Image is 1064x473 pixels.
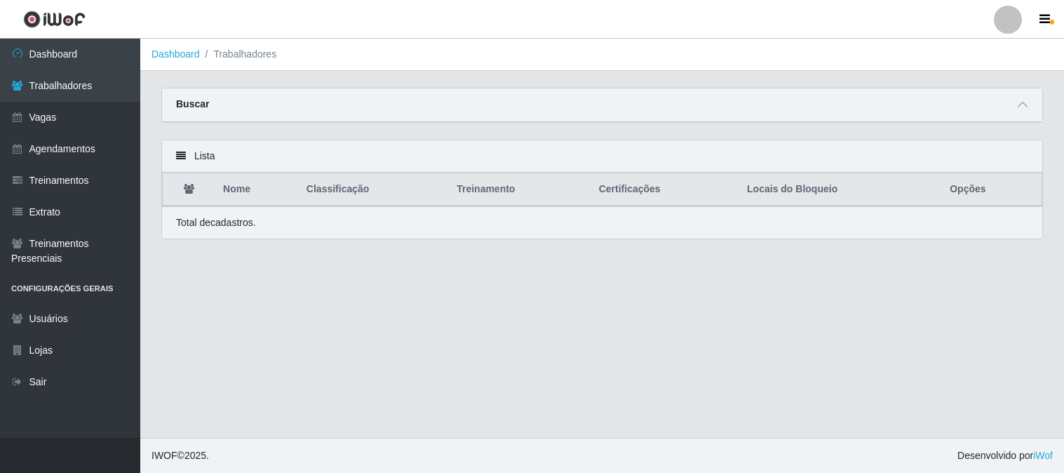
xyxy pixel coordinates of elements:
[162,140,1042,173] div: Lista
[941,173,1042,206] th: Opções
[23,11,86,28] img: CoreUI Logo
[176,98,209,109] strong: Buscar
[176,215,256,230] p: Total de cadastros.
[739,173,941,206] th: Locais do Bloqueio
[1033,450,1053,461] a: iWof
[140,39,1064,71] nav: breadcrumb
[215,173,298,206] th: Nome
[957,448,1053,463] span: Desenvolvido por
[151,450,177,461] span: IWOF
[298,173,448,206] th: Classificação
[151,448,209,463] span: © 2025 .
[200,47,277,62] li: Trabalhadores
[151,48,200,60] a: Dashboard
[448,173,591,206] th: Treinamento
[591,173,739,206] th: Certificações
